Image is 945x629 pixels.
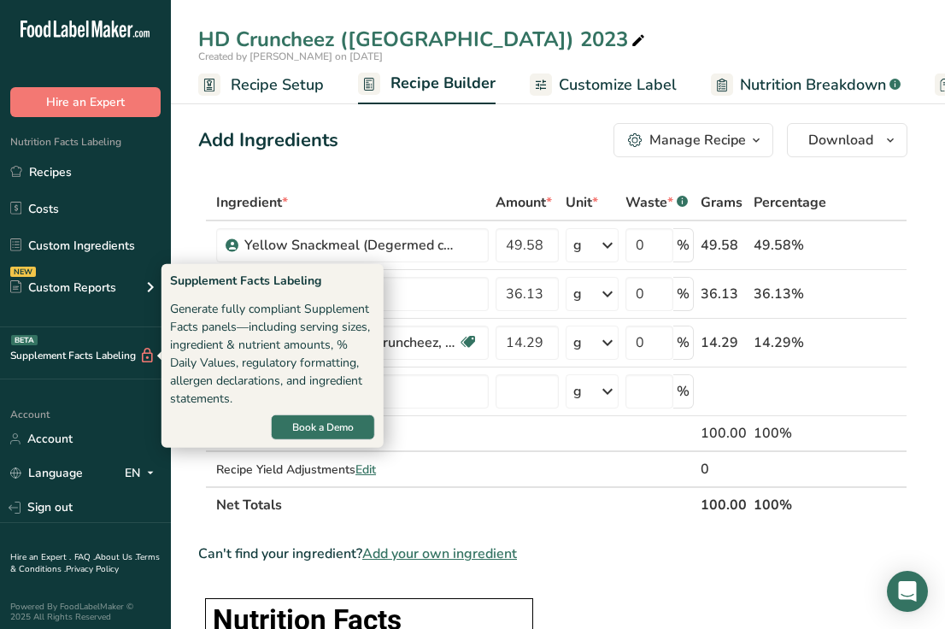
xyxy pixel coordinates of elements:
[125,463,161,484] div: EN
[701,332,747,353] div: 14.29
[754,235,826,256] div: 49.58%
[358,64,496,105] a: Recipe Builder
[701,284,747,304] div: 36.13
[754,192,826,213] span: Percentage
[216,192,288,213] span: Ingredient
[573,332,582,353] div: g
[10,602,161,622] div: Powered By FoodLabelMaker © 2025 All Rights Reserved
[10,279,116,297] div: Custom Reports
[10,458,83,488] a: Language
[697,486,750,522] th: 100.00
[170,272,375,290] div: Supplement Facts Labeling
[213,486,697,522] th: Net Totals
[355,461,376,478] span: Edit
[625,192,688,213] div: Waste
[559,73,677,97] span: Customize Label
[750,486,830,522] th: 100%
[787,123,907,157] button: Download
[271,414,375,440] button: Book a Demo
[613,123,773,157] button: Manage Recipe
[573,235,582,256] div: g
[754,332,826,353] div: 14.29%
[754,284,826,304] div: 36.13%
[292,420,354,435] span: Book a Demo
[198,24,649,55] div: HD Cruncheez ([GEOGRAPHIC_DATA]) 2023
[808,130,873,150] span: Download
[566,192,598,213] span: Unit
[649,130,746,150] div: Manage Recipe
[74,551,95,563] a: FAQ .
[198,126,338,155] div: Add Ingredients
[11,335,38,345] div: BETA
[701,423,747,444] div: 100.00
[66,563,119,575] a: Privacy Policy
[701,235,747,256] div: 49.58
[573,284,582,304] div: g
[754,423,826,444] div: 100%
[198,66,324,104] a: Recipe Setup
[711,66,901,104] a: Nutrition Breakdown
[231,73,324,97] span: Recipe Setup
[170,300,375,408] div: Generate fully compliant Supplement Facts panels—including serving sizes, ingredient & nutrient a...
[95,551,136,563] a: About Us .
[573,381,582,402] div: g
[244,235,458,256] div: Yellow Snackmeal (Degermed corn meal)
[887,571,928,612] div: Open Intercom Messenger
[390,72,496,95] span: Recipe Builder
[740,73,886,97] span: Nutrition Breakdown
[198,544,907,564] div: Can't find your ingredient?
[530,66,677,104] a: Customize Label
[496,192,552,213] span: Amount
[701,192,742,213] span: Grams
[10,87,161,117] button: Hire an Expert
[362,544,517,564] span: Add your own ingredient
[10,551,160,575] a: Terms & Conditions .
[10,267,36,277] div: NEW
[10,551,71,563] a: Hire an Expert .
[198,50,383,63] span: Created by [PERSON_NAME] on [DATE]
[701,459,747,479] div: 0
[216,461,489,479] div: Recipe Yield Adjustments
